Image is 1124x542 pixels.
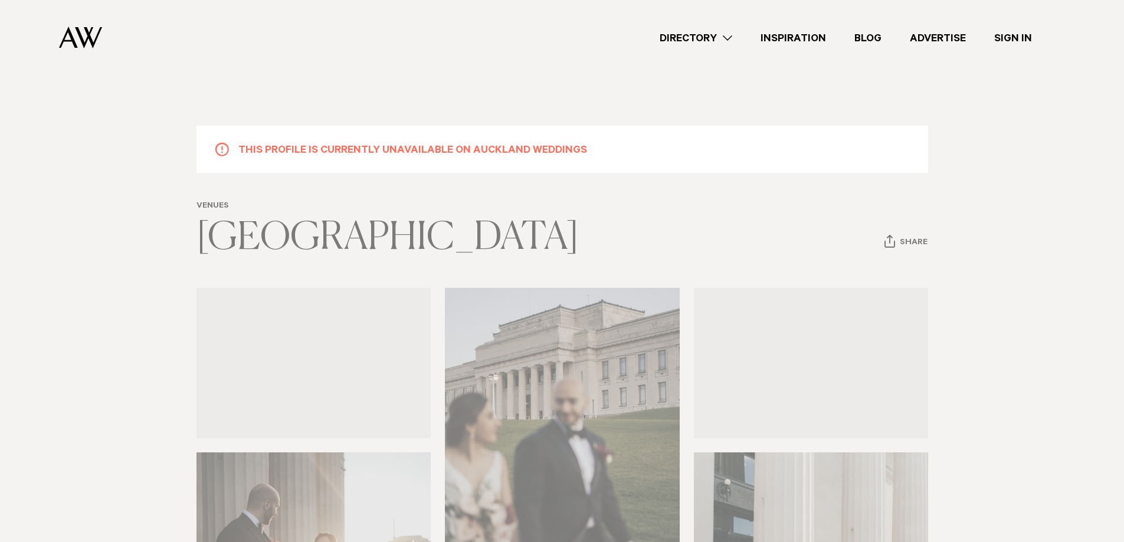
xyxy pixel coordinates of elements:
[746,30,840,46] a: Inspiration
[59,27,102,48] img: Auckland Weddings Logo
[980,30,1046,46] a: Sign In
[238,142,587,157] h5: This profile is currently unavailable on Auckland Weddings
[896,30,980,46] a: Advertise
[840,30,896,46] a: Blog
[645,30,746,46] a: Directory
